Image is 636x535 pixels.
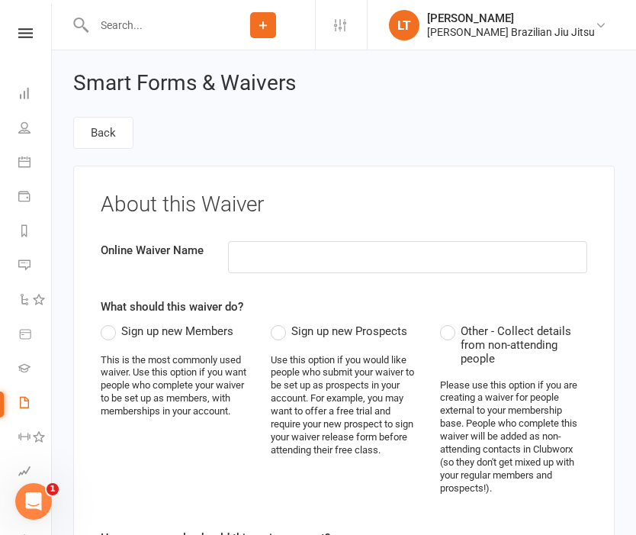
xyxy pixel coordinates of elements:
h2: Smart Forms & Waivers [73,72,615,95]
a: Payments [18,181,53,215]
label: What should this waiver do? [101,298,243,316]
a: Calendar [18,147,53,181]
a: Reports [18,215,53,250]
span: Sign up new Prospects [291,322,407,338]
div: Please use this option if you are creating a waiver for people external to your membership base. ... [440,379,587,495]
a: People [18,112,53,147]
h3: About this Waiver [101,193,587,217]
input: Search... [89,15,211,36]
div: Use this option if you would like people who submit your waiver to be set up as prospects in your... [271,354,418,457]
a: Dashboard [18,78,53,112]
div: [PERSON_NAME] [427,11,595,25]
iframe: Intercom live chat [15,483,52,520]
a: Assessments [18,456,53,490]
div: This is the most commonly used waiver. Use this option if you want people who complete your waive... [101,354,248,418]
span: 1 [47,483,59,495]
span: Other - Collect details from non-attending people [461,322,587,366]
a: Product Sales [18,318,53,353]
label: Online Waiver Name [89,241,217,259]
div: [PERSON_NAME] Brazilian Jiu Jitsu [427,25,595,39]
div: LT [389,10,419,40]
span: Sign up new Members [121,322,233,338]
a: Back [73,117,133,149]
